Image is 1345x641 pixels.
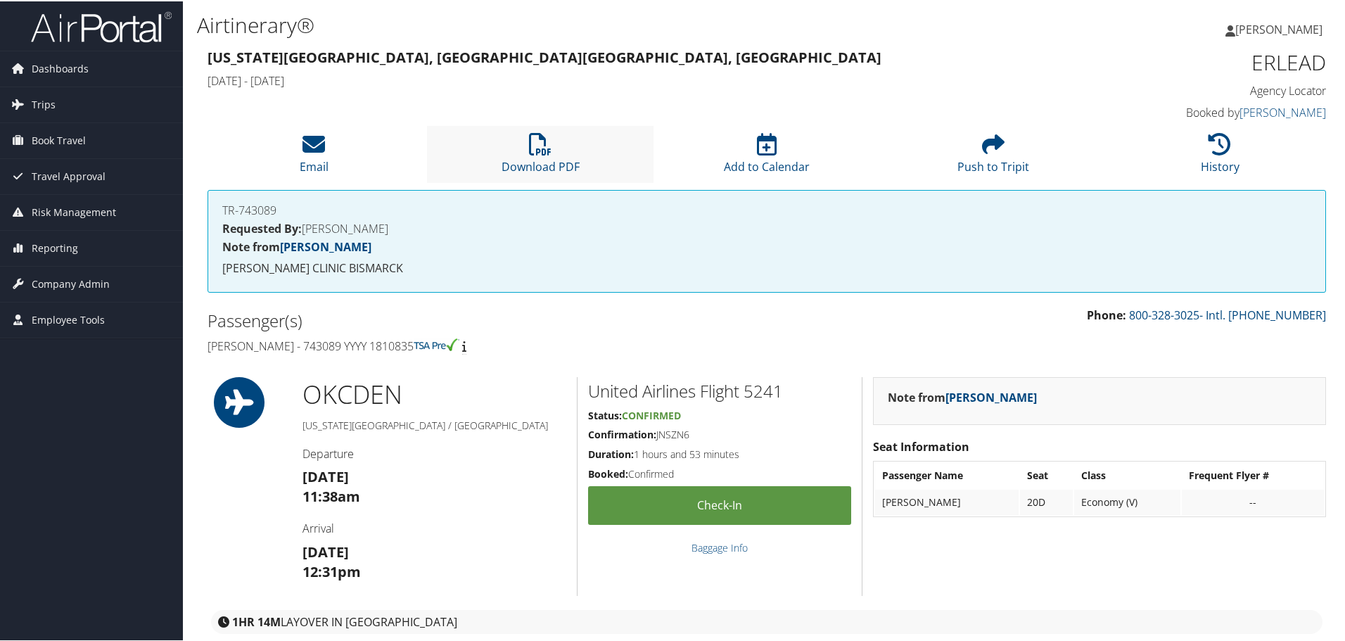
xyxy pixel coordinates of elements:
[502,139,580,173] a: Download PDF
[873,438,969,453] strong: Seat Information
[888,388,1037,404] strong: Note from
[232,613,281,628] strong: 1HR 14M
[302,445,566,460] h4: Departure
[197,9,957,39] h1: Airtinerary®
[414,337,459,350] img: tsa-precheck.png
[31,9,172,42] img: airportal-logo.png
[208,72,1041,87] h4: [DATE] - [DATE]
[1225,7,1337,49] a: [PERSON_NAME]
[1062,82,1326,97] h4: Agency Locator
[588,466,851,480] h5: Confirmed
[1074,462,1180,487] th: Class
[1201,139,1239,173] a: History
[280,238,371,253] a: [PERSON_NAME]
[588,407,622,421] strong: Status:
[302,561,361,580] strong: 12:31pm
[222,203,1311,215] h4: TR-743089
[1020,488,1073,514] td: 20D
[32,193,116,229] span: Risk Management
[302,541,349,560] strong: [DATE]
[302,485,360,504] strong: 11:38am
[208,337,756,353] h4: [PERSON_NAME] - 743089 YYYY 1810835
[875,462,1019,487] th: Passenger Name
[302,466,349,485] strong: [DATE]
[1062,103,1326,119] h4: Booked by
[588,485,851,523] a: Check-in
[1239,103,1326,119] a: [PERSON_NAME]
[32,86,56,121] span: Trips
[222,238,371,253] strong: Note from
[300,139,329,173] a: Email
[588,466,628,479] strong: Booked:
[32,301,105,336] span: Employee Tools
[957,139,1029,173] a: Push to Tripit
[622,407,681,421] span: Confirmed
[208,46,881,65] strong: [US_STATE][GEOGRAPHIC_DATA], [GEOGRAPHIC_DATA] [GEOGRAPHIC_DATA], [GEOGRAPHIC_DATA]
[1087,306,1126,322] strong: Phone:
[1182,462,1324,487] th: Frequent Flyer #
[32,158,106,193] span: Travel Approval
[945,388,1037,404] a: [PERSON_NAME]
[724,139,810,173] a: Add to Calendar
[302,519,566,535] h4: Arrival
[588,446,851,460] h5: 1 hours and 53 minutes
[302,417,566,431] h5: [US_STATE][GEOGRAPHIC_DATA] / [GEOGRAPHIC_DATA]
[222,222,1311,233] h4: [PERSON_NAME]
[588,446,634,459] strong: Duration:
[222,258,1311,277] p: [PERSON_NAME] CLINIC BISMARCK
[875,488,1019,514] td: [PERSON_NAME]
[302,376,566,411] h1: OKC DEN
[1129,306,1326,322] a: 800-328-3025- Intl. [PHONE_NUMBER]
[691,540,748,553] a: Baggage Info
[32,50,89,85] span: Dashboards
[588,426,656,440] strong: Confirmation:
[588,378,851,402] h2: United Airlines Flight 5241
[32,122,86,157] span: Book Travel
[32,265,110,300] span: Company Admin
[1062,46,1326,76] h1: ERLEAD
[1235,20,1322,36] span: [PERSON_NAME]
[1189,495,1317,507] div: --
[211,609,1322,633] div: layover in [GEOGRAPHIC_DATA]
[32,229,78,265] span: Reporting
[208,307,756,331] h2: Passenger(s)
[1020,462,1073,487] th: Seat
[588,426,851,440] h5: JNSZN6
[222,220,302,235] strong: Requested By:
[1074,488,1180,514] td: Economy (V)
